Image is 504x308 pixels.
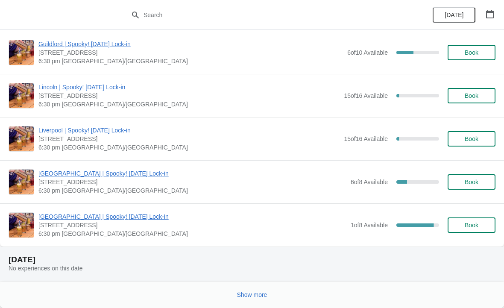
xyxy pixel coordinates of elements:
img: Liverpool | Spooky! Halloween Lock-in | 106 Bold St, Liverpool , L1 4EZ | 6:30 pm Europe/London [9,126,34,151]
span: 6:30 pm [GEOGRAPHIC_DATA]/[GEOGRAPHIC_DATA] [38,57,343,65]
span: [STREET_ADDRESS] [38,178,346,186]
span: Book [465,135,478,142]
span: [GEOGRAPHIC_DATA] | Spooky! [DATE] Lock-in [38,169,346,178]
span: [GEOGRAPHIC_DATA] | Spooky! [DATE] Lock-in [38,212,346,221]
button: Book [448,131,495,147]
span: [STREET_ADDRESS] [38,221,346,229]
span: 6:30 pm [GEOGRAPHIC_DATA]/[GEOGRAPHIC_DATA] [38,100,340,109]
span: 1 of 8 Available [351,222,388,229]
span: 15 of 16 Available [344,92,388,99]
img: Guildford | Spooky! Halloween Lock-in | 5 Market Street, Guildford, GU1 4LB | 6:30 pm Europe/London [9,40,34,65]
input: Search [143,7,378,23]
span: Show more [237,291,267,298]
span: Liverpool | Spooky! [DATE] Lock-in [38,126,340,135]
img: London Covent Garden | Spooky! Halloween Lock-in | 11 Monmouth St, London, WC2H 9DA | 6:30 pm Eur... [9,170,34,194]
span: Book [465,49,478,56]
span: [STREET_ADDRESS] [38,91,340,100]
span: No experiences on this date [9,265,83,272]
button: [DATE] [433,7,475,23]
img: Lincoln | Spooky! Halloween Lock-in | 30 Sincil Street, Lincoln, LN5 7ET | 6:30 pm Europe/London [9,83,34,108]
span: Guildford | Spooky! [DATE] Lock-in [38,40,343,48]
span: Book [465,222,478,229]
span: 6 of 8 Available [351,179,388,185]
span: 15 of 16 Available [344,135,388,142]
span: 6:30 pm [GEOGRAPHIC_DATA]/[GEOGRAPHIC_DATA] [38,186,346,195]
button: Book [448,174,495,190]
button: Book [448,45,495,60]
span: 6:30 pm [GEOGRAPHIC_DATA]/[GEOGRAPHIC_DATA] [38,229,346,238]
span: Lincoln | Spooky! [DATE] Lock-in [38,83,340,91]
h2: [DATE] [9,255,495,264]
img: Sheffield | Spooky! Halloween Lock-in | 76 - 78 Pinstone Street, Sheffield, S1 2HP | 6:30 pm Euro... [9,213,34,238]
button: Show more [234,287,271,302]
span: Book [465,179,478,185]
span: [DATE] [445,12,463,18]
span: 6 of 10 Available [347,49,388,56]
button: Book [448,88,495,103]
button: Book [448,217,495,233]
span: [STREET_ADDRESS] [38,48,343,57]
span: Book [465,92,478,99]
span: [STREET_ADDRESS] [38,135,340,143]
span: 6:30 pm [GEOGRAPHIC_DATA]/[GEOGRAPHIC_DATA] [38,143,340,152]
